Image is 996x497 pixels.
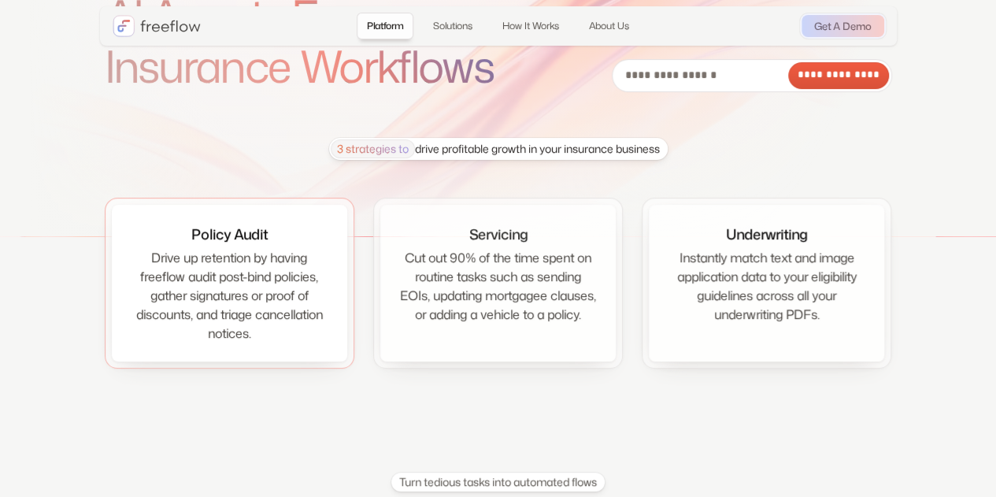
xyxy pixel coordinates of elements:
[331,139,415,158] span: 3 strategies to
[331,139,660,158] div: drive profitable growth in your insurance business
[113,15,201,37] a: home
[399,474,597,490] div: Turn tedious tasks into automated flows
[131,248,328,343] div: Drive up retention by having freeflow audit post-bind policies, gather signatures or proof of dis...
[612,59,892,92] form: Email Form
[492,13,569,39] a: How It Works
[357,13,413,39] a: Platform
[423,13,483,39] a: Solutions
[668,248,865,324] div: Instantly match text and image application data to your eligibility guidelines across all your un...
[191,224,268,245] div: Policy Audit
[802,15,884,37] a: Get A Demo
[468,224,527,245] div: Servicing
[399,248,597,324] div: Cut out 90% of the time spent on routine tasks such as sending EOIs, updating mortgagee clauses, ...
[579,13,639,39] a: About Us
[726,224,807,245] div: Underwriting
